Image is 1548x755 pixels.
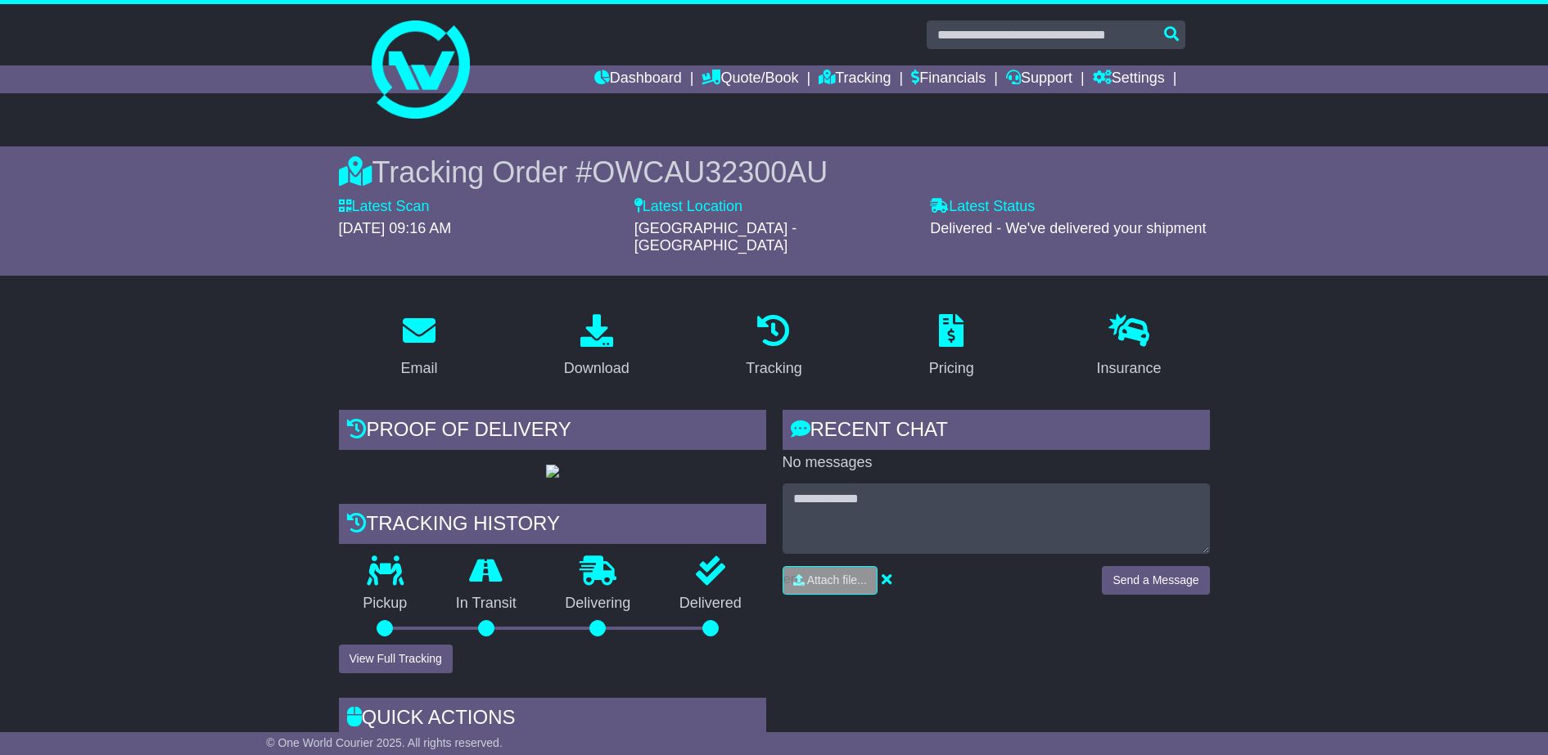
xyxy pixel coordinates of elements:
label: Latest Location [634,198,742,216]
p: In Transit [431,595,541,613]
button: Send a Message [1102,566,1209,595]
img: GetPodImage [546,465,559,478]
a: Insurance [1086,308,1172,385]
a: Email [390,308,448,385]
p: Pickup [339,595,432,613]
span: OWCAU32300AU [592,155,828,189]
label: Latest Scan [339,198,430,216]
button: View Full Tracking [339,645,453,673]
div: Quick Actions [339,698,766,742]
a: Support [1006,65,1072,93]
span: © One World Courier 2025. All rights reserved. [266,736,503,749]
a: Dashboard [594,65,682,93]
a: Download [553,308,640,385]
div: Insurance [1097,357,1162,380]
div: Proof of Delivery [339,410,766,454]
a: Tracking [735,308,812,385]
a: Tracking [819,65,891,93]
p: No messages [783,454,1210,472]
div: Tracking Order # [339,155,1210,190]
label: Latest Status [930,198,1035,216]
div: Email [400,357,437,380]
p: Delivered [655,595,766,613]
div: Tracking history [339,504,766,548]
div: Pricing [929,357,974,380]
span: [DATE] 09:16 AM [339,220,452,236]
span: Delivered - We've delivered your shipment [930,220,1206,236]
div: RECENT CHAT [783,410,1210,454]
div: Download [564,357,630,380]
a: Financials [911,65,986,93]
a: Quote/Book [702,65,798,93]
a: Settings [1093,65,1165,93]
a: Pricing [918,308,985,385]
div: Tracking [746,357,801,380]
span: [GEOGRAPHIC_DATA] - [GEOGRAPHIC_DATA] [634,220,797,254]
p: Delivering [541,595,656,613]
